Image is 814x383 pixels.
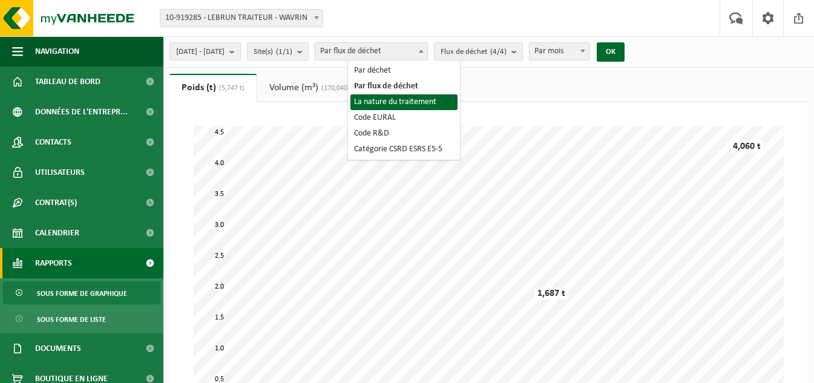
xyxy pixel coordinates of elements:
span: [DATE] - [DATE] [176,43,225,61]
span: Sous forme de liste [37,308,106,331]
li: Code EURAL [350,110,458,126]
button: [DATE] - [DATE] [169,42,241,61]
div: 4,060 t [730,140,764,152]
span: Par mois [529,42,589,61]
span: Sous forme de graphique [37,282,127,305]
span: (5,747 t) [216,85,245,92]
span: Tableau de bord [35,67,100,97]
li: Code R&D [350,126,458,142]
a: Poids (t) [169,74,257,102]
count: (4/4) [490,48,507,56]
button: OK [597,42,625,62]
span: 10-919285 - LEBRUN TRAITEUR - WAVRIN [160,9,323,27]
span: Contacts [35,127,71,157]
button: Flux de déchet(4/4) [434,42,523,61]
span: Rapports [35,248,72,278]
span: (170,040 m³) [318,85,360,92]
span: Par flux de déchet [315,43,427,60]
div: 1,687 t [534,287,568,300]
button: Site(s)(1/1) [247,42,309,61]
li: Par déchet [350,63,458,79]
span: Par mois [530,43,589,60]
span: Utilisateurs [35,157,85,188]
span: Documents [35,333,81,364]
count: (1/1) [276,48,292,56]
li: La nature du traitement [350,94,458,110]
span: Site(s) [254,43,292,61]
span: Données de l'entrepr... [35,97,128,127]
li: Par flux de déchet [350,79,458,94]
span: Navigation [35,36,79,67]
span: Contrat(s) [35,188,77,218]
li: Catégorie CSRD ESRS E5-5 [350,142,458,157]
span: Par flux de déchet [315,42,428,61]
span: Flux de déchet [441,43,507,61]
a: Sous forme de graphique [3,281,160,304]
span: Calendrier [35,218,79,248]
a: Sous forme de liste [3,307,160,330]
span: 10-919285 - LEBRUN TRAITEUR - WAVRIN [160,10,323,27]
a: Volume (m³) [257,74,372,102]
